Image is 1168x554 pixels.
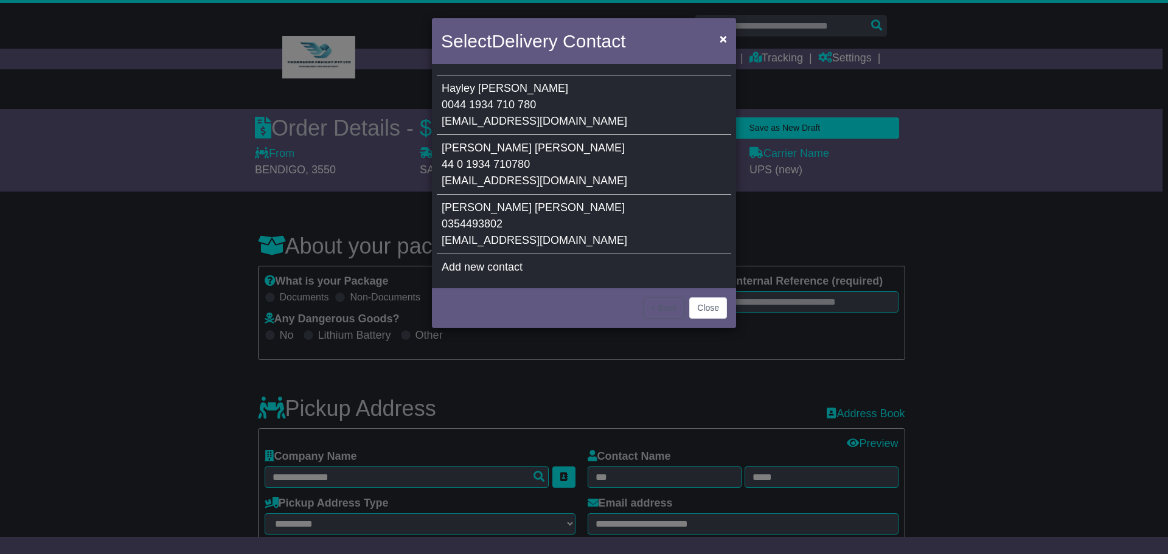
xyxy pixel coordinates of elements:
[442,234,627,246] span: [EMAIL_ADDRESS][DOMAIN_NAME]
[478,82,568,94] span: [PERSON_NAME]
[441,27,625,55] h4: Select
[442,142,532,154] span: [PERSON_NAME]
[535,142,625,154] span: [PERSON_NAME]
[535,201,625,213] span: [PERSON_NAME]
[442,261,523,273] span: Add new contact
[442,82,475,94] span: Hayley
[689,297,727,319] button: Close
[442,201,532,213] span: [PERSON_NAME]
[442,175,627,187] span: [EMAIL_ADDRESS][DOMAIN_NAME]
[563,31,625,51] span: Contact
[643,297,685,319] button: < Back
[720,32,727,46] span: ×
[442,99,536,111] span: 0044 1934 710 780
[492,31,557,51] span: Delivery
[442,218,502,230] span: 0354493802
[442,158,530,170] span: 44 0 1934 710780
[442,115,627,127] span: [EMAIL_ADDRESS][DOMAIN_NAME]
[714,26,733,51] button: Close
